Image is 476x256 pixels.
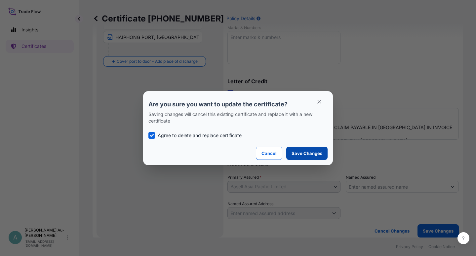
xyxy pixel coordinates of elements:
[158,132,242,139] p: Agree to delete and replace certificate
[286,147,328,160] button: Save Changes
[261,150,277,157] p: Cancel
[256,147,282,160] button: Cancel
[148,100,328,108] p: Are you sure you want to update the certificate?
[148,111,328,124] p: Saving changes will cancel this existing certificate and replace it with a new certificate
[292,150,322,157] p: Save Changes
